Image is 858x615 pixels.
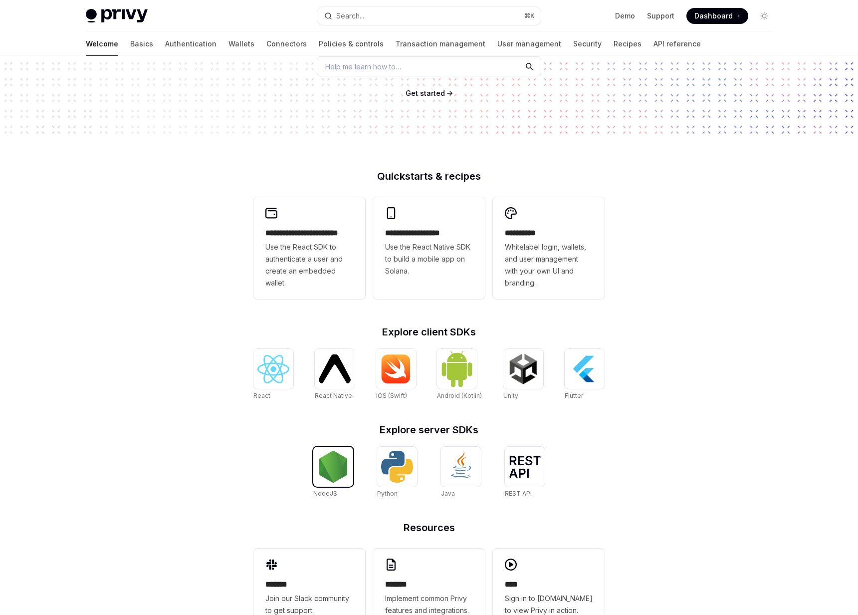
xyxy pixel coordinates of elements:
[381,451,413,483] img: Python
[573,32,602,56] a: Security
[647,11,674,21] a: Support
[385,241,473,277] span: Use the React Native SDK to build a mobile app on Solana.
[493,197,605,299] a: **** *****Whitelabel login, wallets, and user management with your own UI and branding.
[441,350,473,387] img: Android (Kotlin)
[373,197,485,299] a: **** **** **** ***Use the React Native SDK to build a mobile app on Solana.
[253,349,293,401] a: ReactReact
[265,241,353,289] span: Use the React SDK to authenticate a user and create an embedded wallet.
[253,425,605,435] h2: Explore server SDKs
[266,32,307,56] a: Connectors
[130,32,153,56] a: Basics
[509,456,541,478] img: REST API
[505,241,593,289] span: Whitelabel login, wallets, and user management with your own UI and branding.
[228,32,254,56] a: Wallets
[315,349,355,401] a: React NativeReact Native
[313,447,353,499] a: NodeJSNodeJS
[756,8,772,24] button: Toggle dark mode
[86,9,148,23] img: light logo
[376,392,407,399] span: iOS (Swift)
[503,392,518,399] span: Unity
[441,447,481,499] a: JavaJava
[505,447,545,499] a: REST APIREST API
[325,61,401,72] span: Help me learn how to…
[336,10,364,22] div: Search...
[396,32,485,56] a: Transaction management
[380,354,412,384] img: iOS (Swift)
[317,451,349,483] img: NodeJS
[253,327,605,337] h2: Explore client SDKs
[569,353,601,385] img: Flutter
[565,349,605,401] a: FlutterFlutter
[437,392,482,399] span: Android (Kotlin)
[686,8,748,24] a: Dashboard
[319,354,351,383] img: React Native
[313,490,337,497] span: NodeJS
[253,523,605,533] h2: Resources
[406,88,445,98] a: Get started
[377,447,417,499] a: PythonPython
[614,32,642,56] a: Recipes
[615,11,635,21] a: Demo
[377,490,398,497] span: Python
[165,32,216,56] a: Authentication
[524,12,535,20] span: ⌘ K
[437,349,482,401] a: Android (Kotlin)Android (Kotlin)
[376,349,416,401] a: iOS (Swift)iOS (Swift)
[503,349,543,401] a: UnityUnity
[505,490,532,497] span: REST API
[317,7,541,25] button: Search...⌘K
[319,32,384,56] a: Policies & controls
[86,32,118,56] a: Welcome
[497,32,561,56] a: User management
[694,11,733,21] span: Dashboard
[507,353,539,385] img: Unity
[406,89,445,97] span: Get started
[253,392,270,399] span: React
[441,490,455,497] span: Java
[445,451,477,483] img: Java
[253,171,605,181] h2: Quickstarts & recipes
[257,355,289,383] img: React
[315,392,352,399] span: React Native
[565,392,583,399] span: Flutter
[653,32,701,56] a: API reference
